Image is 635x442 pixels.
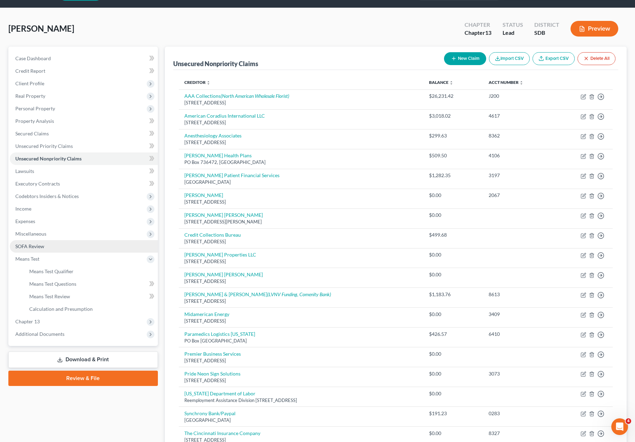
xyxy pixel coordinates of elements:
[184,119,418,126] div: [STREET_ADDRESS]
[10,127,158,140] a: Secured Claims
[429,430,477,437] div: $0.00
[489,410,549,417] div: 0283
[184,298,418,305] div: [STREET_ADDRESS]
[29,306,93,312] span: Calculation and Presumption
[503,21,523,29] div: Status
[489,80,523,85] a: Acct Number unfold_more
[184,291,331,297] a: [PERSON_NAME] & [PERSON_NAME](LVNV Funding, Comenity Bank)
[15,181,60,187] span: Executory Contracts
[489,93,549,100] div: J200
[15,156,82,161] span: Unsecured Nonpriority Claims
[429,112,477,119] div: $3,018.02
[184,152,252,158] a: [PERSON_NAME] Health Plans
[184,192,223,198] a: [PERSON_NAME]
[611,418,628,435] iframe: Intercom live chat
[24,303,158,315] a: Calculation and Presumption
[489,331,549,338] div: 6410
[184,258,418,265] div: [STREET_ADDRESS]
[15,68,45,74] span: Credit Report
[184,311,229,317] a: Midamerican Energy
[184,139,418,146] div: [STREET_ADDRESS]
[15,55,51,61] span: Case Dashboard
[184,357,418,364] div: [STREET_ADDRESS]
[429,80,453,85] a: Balance unfold_more
[184,252,256,258] a: [PERSON_NAME] Properties LLC
[534,29,559,37] div: SDB
[184,397,418,404] div: Reemployment Assistance Division [STREET_ADDRESS]
[24,290,158,303] a: Means Test Review
[15,193,79,199] span: Codebtors Insiders & Notices
[15,218,35,224] span: Expenses
[485,29,491,36] span: 13
[184,371,240,377] a: Pride Neon Sign Solutions
[15,118,54,124] span: Property Analysis
[10,65,158,77] a: Credit Report
[15,168,34,174] span: Lawsuits
[184,232,241,238] a: Credit Collections Bureau
[184,430,260,436] a: The Cincinnati Insurance Company
[489,132,549,139] div: 8362
[429,231,477,238] div: $499.68
[429,350,477,357] div: $0.00
[15,93,45,99] span: Real Property
[184,113,265,119] a: American Coradius International LLC
[221,93,289,99] i: (North American Wholesale Florist)
[29,268,74,274] span: Means Test Qualifier
[184,212,263,218] a: [PERSON_NAME] [PERSON_NAME]
[184,351,241,357] a: Premier Business Services
[29,293,70,299] span: Means Test Review
[519,81,523,85] i: unfold_more
[444,52,486,65] button: New Claim
[489,52,530,65] button: Import CSV
[184,278,418,285] div: [STREET_ADDRESS]
[429,172,477,179] div: $1,282.35
[184,219,418,225] div: [STREET_ADDRESS][PERSON_NAME]
[206,81,211,85] i: unfold_more
[184,93,289,99] a: AAA Collections(North American Wholesale Florist)
[15,256,39,262] span: Means Test
[184,172,280,178] a: [PERSON_NAME] Patient Financial Services
[15,131,49,136] span: Secured Claims
[429,331,477,338] div: $426.57
[429,93,477,100] div: $26,231.42
[465,21,491,29] div: Chapter
[8,371,158,386] a: Review & File
[429,152,477,159] div: $509.50
[429,370,477,377] div: $0.00
[24,278,158,290] a: Means Test Questions
[184,159,418,166] div: PO Box 736472, [GEOGRAPHIC_DATA]
[489,311,549,318] div: 3409
[489,172,549,179] div: 3197
[533,52,575,65] a: Export CSV
[10,140,158,152] a: Unsecured Priority Claims
[10,177,158,190] a: Executory Contracts
[184,390,255,396] a: [US_STATE] Department of Labor
[15,231,46,237] span: Miscellaneous
[489,192,549,199] div: 2067
[429,311,477,318] div: $0.00
[267,291,331,297] i: (LVNV Funding, Comenity Bank)
[489,430,549,437] div: 8327
[15,206,31,212] span: Income
[184,238,418,245] div: [STREET_ADDRESS]
[8,23,74,33] span: [PERSON_NAME]
[429,251,477,258] div: $0.00
[429,390,477,397] div: $0.00
[184,133,242,139] a: Anesthesiology Associates
[571,21,618,37] button: Preview
[489,152,549,159] div: 4106
[184,179,418,186] div: [GEOGRAPHIC_DATA]
[15,80,44,86] span: Client Profile
[184,100,418,106] div: [STREET_ADDRESS]
[184,80,211,85] a: Creditor unfold_more
[429,410,477,417] div: $191.23
[429,212,477,219] div: $0.00
[534,21,559,29] div: District
[626,418,631,424] span: 4
[465,29,491,37] div: Chapter
[15,331,64,337] span: Additional Documents
[184,318,418,324] div: [STREET_ADDRESS]
[15,105,55,111] span: Personal Property
[29,281,76,287] span: Means Test Questions
[184,417,418,424] div: [GEOGRAPHIC_DATA]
